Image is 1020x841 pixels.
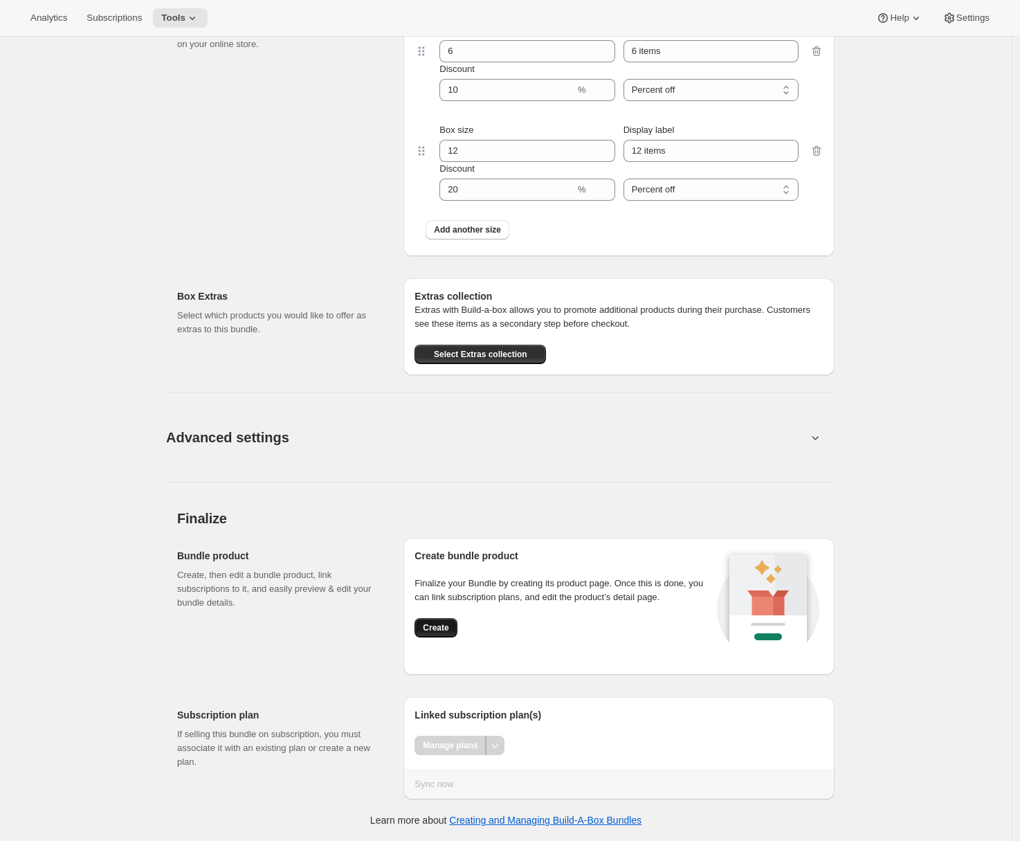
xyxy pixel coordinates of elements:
[934,8,998,28] button: Settings
[22,8,75,28] button: Analytics
[578,184,586,195] span: %
[177,549,381,563] h2: Bundle product
[415,289,823,303] h6: Extras collection
[423,622,448,633] span: Create
[623,140,799,162] input: Display label
[434,349,527,360] span: Select Extras collection
[370,813,641,827] p: Learn more about
[177,568,381,610] p: Create, then edit a bundle product, link subscriptions to it, and easily preview & edit your bund...
[415,577,713,604] p: Finalize your Bundle by creating its product page. Once this is done, you can link subscription p...
[623,40,799,62] input: Display label
[177,727,381,769] p: If selling this bundle on subscription, you must associate it with an existing plan or create a n...
[434,224,501,235] span: Add another size
[415,345,546,364] button: Select Extras collection
[439,163,475,174] span: Discount
[415,708,823,722] h2: Linked subscription plan(s)
[890,12,909,24] span: Help
[415,618,457,637] button: Create
[415,549,713,563] h2: Create bundle product
[153,8,208,28] button: Tools
[30,12,67,24] span: Analytics
[623,125,675,135] span: Display label
[868,8,931,28] button: Help
[177,708,381,722] h2: Subscription plan
[177,289,381,303] h2: Box Extras
[956,12,990,24] span: Settings
[177,510,835,527] h2: Finalize
[166,426,289,449] span: Advanced settings
[158,410,815,464] button: Advanced settings
[439,64,475,74] span: Discount
[161,12,185,24] span: Tools
[78,8,150,28] button: Subscriptions
[578,84,586,95] span: %
[439,40,594,62] input: Box size
[177,309,381,336] p: Select which products you would like to offer as extras to this bundle.
[415,303,823,331] p: Extras with Build-a-box allows you to promote additional products during their purchase. Customer...
[86,12,142,24] span: Subscriptions
[439,125,473,135] span: Box size
[449,815,641,826] a: Creating and Managing Build-A-Box Bundles
[426,220,509,239] button: Add another size
[439,140,594,162] input: Box size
